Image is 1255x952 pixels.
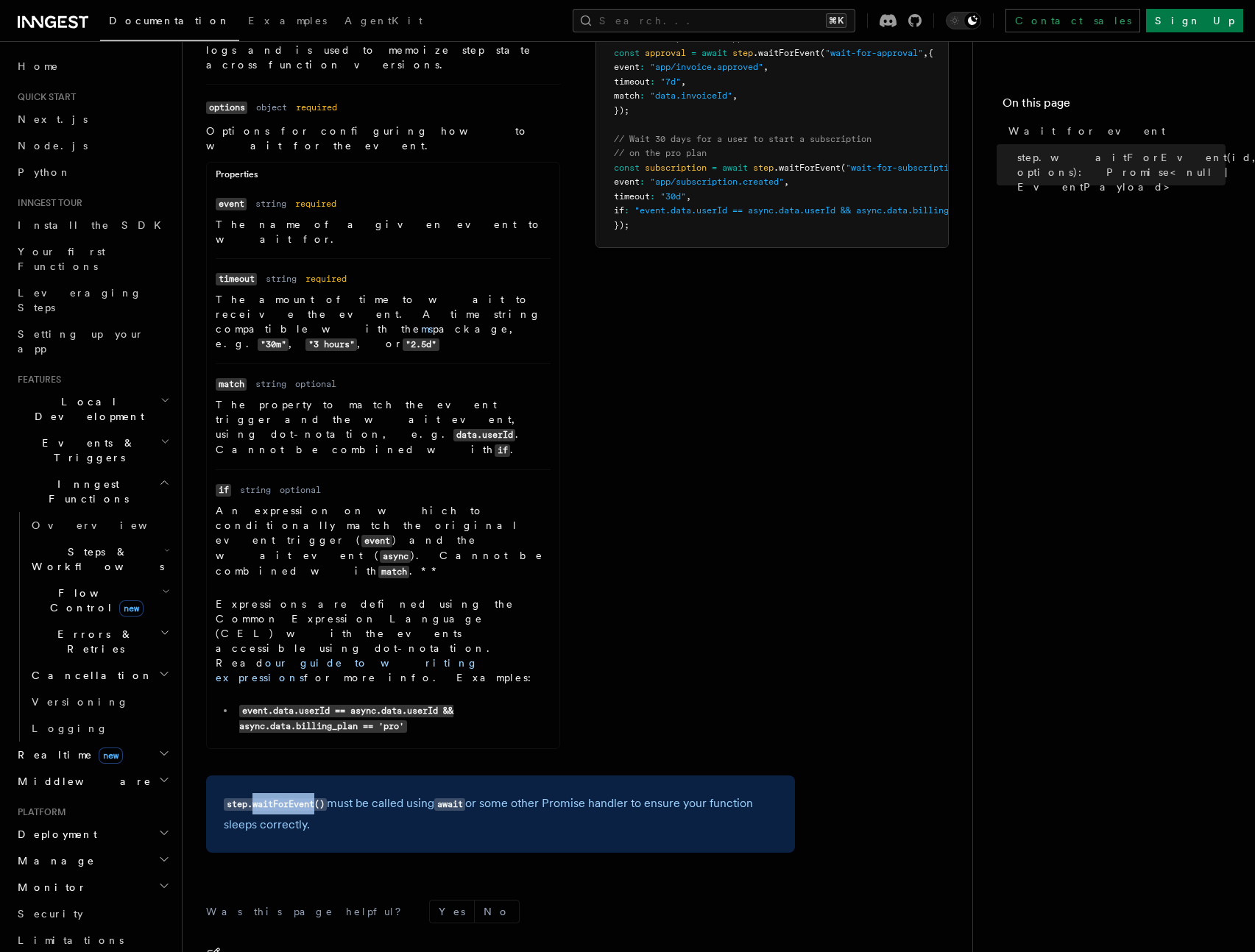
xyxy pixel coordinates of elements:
a: Next.js [12,106,173,132]
span: }); [614,105,629,116]
dd: optional [280,484,321,496]
a: our guide to writing expressions [216,657,478,683]
span: .waitForEvent [774,163,841,173]
span: : [650,191,655,202]
dd: required [295,198,336,210]
div: Properties [207,168,559,187]
span: , [686,191,691,202]
a: Node.js [12,132,173,159]
span: AgentKit [344,15,423,26]
span: : [624,205,629,216]
button: Cancellation [26,662,173,689]
span: new [119,600,144,617]
span: "7d" [660,77,681,87]
button: Middleware [12,768,173,795]
span: , [681,77,686,87]
code: "2.5d" [403,338,439,351]
span: Realtime [12,747,123,762]
button: Toggle dark mode [946,12,981,29]
code: "3 hours" [305,338,357,351]
code: step.waitForEvent() [224,798,327,811]
button: Realtimenew [12,742,173,768]
p: The property to match the event trigger and the wait event, using dot-notation, e.g. . Cannot be ... [216,397,551,458]
span: : [640,62,645,72]
span: Deployment [12,827,97,842]
span: Versioning [32,696,129,708]
span: event [614,62,640,72]
span: event [614,177,640,187]
span: Events & Triggers [12,436,160,465]
span: approval [645,48,686,58]
span: Inngest Functions [12,477,159,506]
span: // on the pro plan [614,148,707,158]
p: Options for configuring how to wait for the event. [206,124,560,153]
a: Your first Functions [12,238,173,280]
span: Your first Functions [18,246,105,272]
span: await [701,48,727,58]
span: Flow Control [26,586,162,615]
span: Platform [12,806,66,818]
dd: optional [295,378,336,390]
a: Overview [26,512,173,539]
span: Wait for event [1008,124,1165,138]
span: "wait-for-subscription" [846,163,964,173]
h4: On this page [1003,94,1226,118]
span: Errors & Retries [26,627,160,656]
code: data.userId [453,429,515,441]
dd: string [255,198,286,210]
button: Inngest Functions [12,471,173,512]
code: "30m" [258,338,289,351]
span: Home [18,59,59,74]
a: Contact sales [1005,9,1140,32]
span: subscription [645,163,707,173]
p: The name of a given event to wait for. [216,217,551,246]
p: Was this page helpful? [206,904,411,919]
button: Yes [430,901,474,923]
a: Wait for event [1003,118,1226,144]
code: async [380,550,411,563]
button: Local Development [12,388,173,430]
span: = [691,48,696,58]
a: Versioning [26,689,173,715]
span: ( [841,163,846,173]
button: Manage [12,848,173,874]
span: const [614,163,640,173]
button: Events & Triggers [12,430,173,471]
span: .waitForEvent [753,48,820,58]
span: // Wait 30 days for a user to start a subscription [614,134,872,144]
button: Errors & Retries [26,621,173,662]
span: , [784,177,789,187]
a: step.waitForEvent(id, options): Promise<null | EventPayload> [1011,144,1226,200]
span: : [650,77,655,87]
div: Inngest Functions [12,512,173,742]
span: step [753,163,774,173]
button: Flow Controlnew [26,580,173,621]
span: Leveraging Steps [18,287,142,313]
a: Documentation [100,4,239,41]
span: Documentation [109,15,230,26]
span: if [614,205,624,216]
span: Local Development [12,394,160,424]
span: new [99,747,123,764]
span: Security [18,908,83,920]
button: No [475,901,519,923]
a: Install the SDK [12,212,173,238]
code: match [378,566,409,578]
kbd: ⌘K [826,13,846,28]
code: await [434,798,465,811]
span: Install the SDK [18,219,170,231]
span: "app/subscription.created" [650,177,784,187]
span: Python [18,166,71,178]
dd: required [305,273,347,285]
span: Node.js [18,140,88,152]
span: Cancellation [26,668,153,683]
code: event [361,535,392,547]
code: if [216,484,231,497]
span: Quick start [12,91,76,103]
span: { [928,48,933,58]
span: Manage [12,853,95,868]
span: Next.js [18,113,88,125]
span: Overview [32,519,183,531]
span: timeout [614,77,650,87]
span: Features [12,374,61,386]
